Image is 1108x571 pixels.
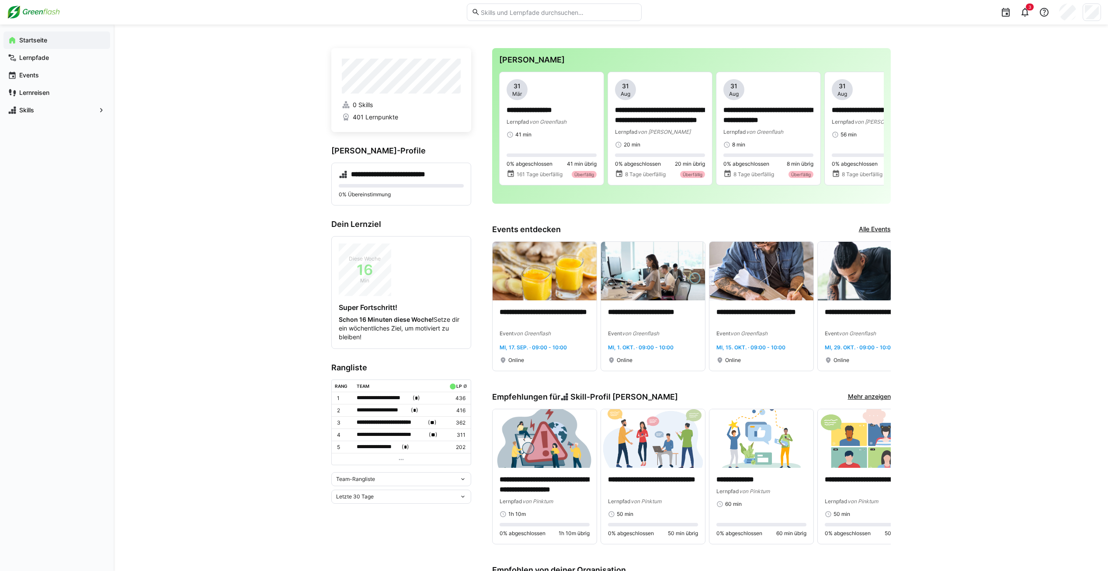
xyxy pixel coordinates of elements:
[787,160,813,167] span: 8 min übrig
[567,160,597,167] span: 41 min übrig
[617,511,633,518] span: 50 min
[825,330,839,337] span: Event
[514,330,551,337] span: von Greenflash
[499,55,884,65] h3: [PERSON_NAME]
[621,91,630,97] span: Aug
[331,363,471,373] h3: Rangliste
[608,330,622,337] span: Event
[1028,4,1031,10] span: 3
[832,118,854,125] span: Lernpfad
[723,160,769,167] span: 0% abgeschlossen
[716,330,730,337] span: Event
[617,357,632,364] span: Online
[500,530,545,537] span: 0% abgeschlossen
[730,330,768,337] span: von Greenflash
[680,171,705,178] div: Überfällig
[448,444,465,451] p: 202
[448,407,465,414] p: 416
[353,113,398,122] span: 401 Lernpunkte
[839,82,846,91] span: 31
[825,530,871,537] span: 0% abgeschlossen
[733,171,774,178] span: 8 Tage überfällig
[848,392,891,402] a: Mehr anzeigen
[493,409,597,468] img: image
[601,242,705,300] img: image
[339,303,464,312] h4: Super Fortschritt!
[508,357,524,364] span: Online
[337,419,350,426] p: 3
[818,409,922,468] img: image
[854,118,907,125] span: von [PERSON_NAME]
[725,357,741,364] span: Online
[559,530,590,537] span: 1h 10m übrig
[723,129,746,135] span: Lernpfad
[493,242,597,300] img: image
[508,511,526,518] span: 1h 10m
[725,501,742,508] span: 60 min
[570,392,678,402] span: Skill-Profil [PERSON_NAME]
[601,409,705,468] img: image
[842,171,882,178] span: 8 Tage überfällig
[730,82,737,91] span: 31
[825,344,894,351] span: Mi, 29. Okt. · 09:00 - 10:00
[839,330,876,337] span: von Greenflash
[413,393,420,403] span: ( )
[480,8,636,16] input: Skills und Lernpfade durchsuchen…
[834,357,849,364] span: Online
[739,488,770,494] span: von Pinktum
[339,191,464,198] p: 0% Übereinstimmung
[615,160,661,167] span: 0% abgeschlossen
[339,316,434,323] strong: Schon 16 Minuten diese Woche!
[331,219,471,229] h3: Dein Lernziel
[746,129,783,135] span: von Greenflash
[357,383,369,389] div: Team
[448,419,465,426] p: 362
[337,432,350,439] p: 4
[512,91,522,97] span: Mär
[529,118,566,125] span: von Greenflash
[668,530,698,537] span: 50 min übrig
[500,330,514,337] span: Event
[507,160,552,167] span: 0% abgeschlossen
[841,131,857,138] span: 56 min
[500,344,567,351] span: Mi, 17. Sep. · 09:00 - 10:00
[818,242,922,300] img: image
[353,101,373,109] span: 0 Skills
[402,442,409,452] span: ( )
[622,82,629,91] span: 31
[411,406,418,415] span: ( )
[507,118,529,125] span: Lernpfad
[622,330,659,337] span: von Greenflash
[825,498,847,505] span: Lernpfad
[729,91,739,97] span: Aug
[492,392,678,402] h3: Empfehlungen für
[429,430,438,439] span: ( )
[638,129,691,135] span: von [PERSON_NAME]
[463,382,467,389] a: ø
[885,530,915,537] span: 50 min übrig
[337,395,350,402] p: 1
[716,488,739,494] span: Lernpfad
[625,171,666,178] span: 8 Tage überfällig
[448,432,465,439] p: 311
[837,91,847,97] span: Aug
[336,476,375,483] span: Team-Rangliste
[456,383,462,389] div: LP
[448,395,465,402] p: 436
[847,498,878,505] span: von Pinktum
[716,530,762,537] span: 0% abgeschlossen
[428,418,437,427] span: ( )
[675,160,705,167] span: 20 min übrig
[342,101,461,109] a: 0 Skills
[515,131,531,138] span: 41 min
[859,225,891,234] a: Alle Events
[335,383,347,389] div: Rang
[608,344,674,351] span: Mi, 1. Okt. · 09:00 - 10:00
[492,225,561,234] h3: Events entdecken
[337,407,350,414] p: 2
[631,498,661,505] span: von Pinktum
[337,444,350,451] p: 5
[624,141,640,148] span: 20 min
[832,160,878,167] span: 0% abgeschlossen
[517,171,563,178] span: 161 Tage überfällig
